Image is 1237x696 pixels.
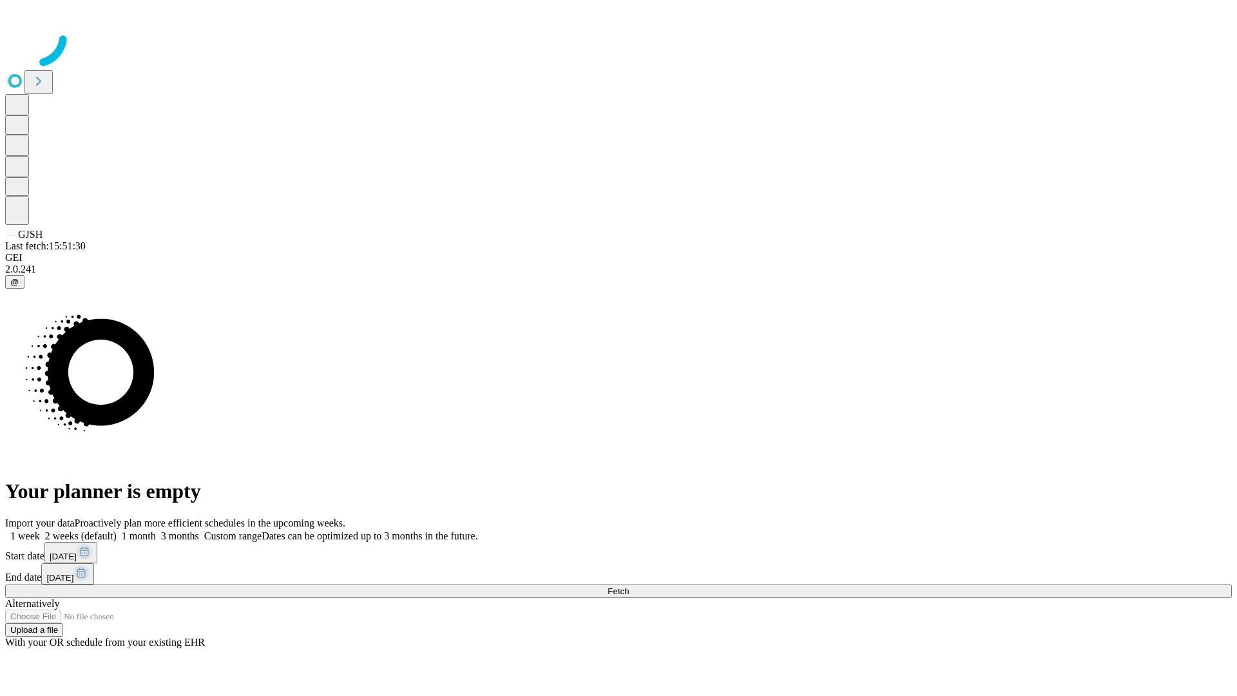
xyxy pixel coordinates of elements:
[41,563,94,585] button: [DATE]
[45,530,117,541] span: 2 weeks (default)
[5,637,205,648] span: With your OR schedule from your existing EHR
[50,552,77,561] span: [DATE]
[5,517,75,528] span: Import your data
[204,530,262,541] span: Custom range
[5,542,1232,563] div: Start date
[5,585,1232,598] button: Fetch
[122,530,156,541] span: 1 month
[5,252,1232,264] div: GEI
[5,264,1232,275] div: 2.0.241
[5,563,1232,585] div: End date
[46,573,73,583] span: [DATE]
[5,240,86,251] span: Last fetch: 15:51:30
[18,229,43,240] span: GJSH
[608,586,629,596] span: Fetch
[262,530,477,541] span: Dates can be optimized up to 3 months in the future.
[44,542,97,563] button: [DATE]
[5,479,1232,503] h1: Your planner is empty
[75,517,345,528] span: Proactively plan more efficient schedules in the upcoming weeks.
[10,277,19,287] span: @
[5,598,59,609] span: Alternatively
[161,530,199,541] span: 3 months
[5,275,24,289] button: @
[10,530,40,541] span: 1 week
[5,623,63,637] button: Upload a file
